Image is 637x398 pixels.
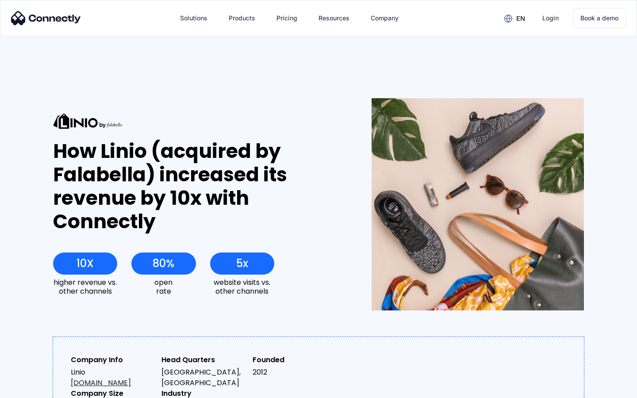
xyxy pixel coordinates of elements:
div: Linio [71,367,154,388]
ul: Language list [18,383,53,395]
a: Book a demo [573,8,626,28]
div: 10X [77,257,94,270]
div: How Linio (acquired by Falabella) increased its revenue by 10x with Connectly [53,140,339,233]
div: 80% [153,257,174,270]
aside: Language selected: English [9,383,53,395]
div: website visits vs. other channels [210,278,274,295]
div: open rate [131,278,196,295]
a: Pricing [269,8,304,29]
div: en [516,12,525,25]
div: higher revenue vs. other channels [53,278,117,295]
div: 5x [236,257,248,270]
a: [DOMAIN_NAME] [71,378,131,388]
div: Company Info [71,355,154,365]
div: Login [542,12,559,24]
a: Login [535,8,566,29]
div: 2012 [253,367,336,378]
div: Founded [253,355,336,365]
div: Company [371,12,399,24]
div: Head Quarters [161,355,245,365]
div: Products [229,12,255,24]
div: Pricing [276,12,297,24]
div: Solutions [180,12,207,24]
div: [GEOGRAPHIC_DATA], [GEOGRAPHIC_DATA] [161,367,245,388]
div: Resources [318,12,349,24]
img: Connectly Logo [11,11,81,25]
